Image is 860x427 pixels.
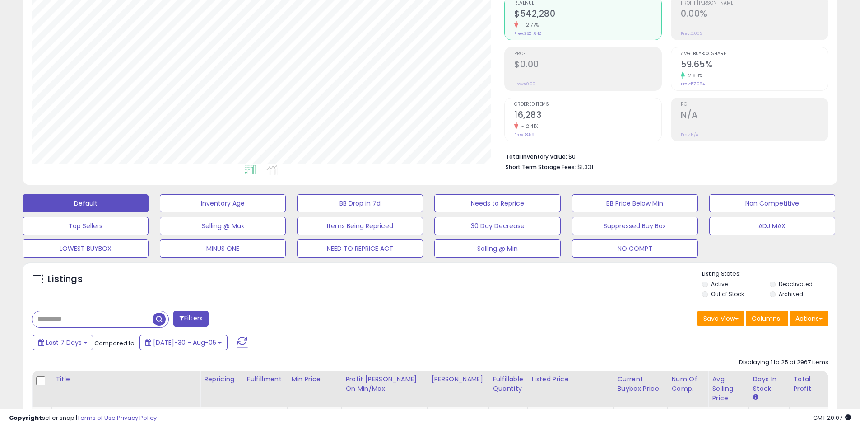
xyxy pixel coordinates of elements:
span: ROI [681,102,828,107]
span: Last 7 Days [46,338,82,347]
small: -12.77% [518,22,539,28]
small: -12.41% [518,123,539,130]
button: Selling @ Min [434,239,560,258]
h2: $542,280 [514,9,661,21]
button: MINUS ONE [160,239,286,258]
small: Prev: $0.00 [514,81,535,87]
button: Items Being Repriced [297,217,423,235]
div: Title [56,375,196,384]
span: Columns [752,314,780,323]
button: Columns [746,311,788,326]
span: Profit [514,52,661,56]
span: Avg. Buybox Share [681,52,828,56]
span: $1,331 [577,163,593,171]
label: Archived [779,290,803,298]
button: [DATE]-30 - Aug-05 [139,335,228,350]
small: Prev: N/A [681,132,698,137]
button: Inventory Age [160,194,286,212]
div: Listed Price [531,375,609,384]
button: LOWEST BUYBOX [23,239,149,258]
h2: N/A [681,110,828,122]
b: Short Term Storage Fees: [506,163,576,171]
span: Revenue [514,1,661,6]
li: $0 [506,150,822,161]
strong: Copyright [9,413,42,422]
small: Days In Stock. [753,394,758,402]
th: The percentage added to the cost of goods (COGS) that forms the calculator for Min & Max prices. [342,371,428,407]
button: BB Price Below Min [572,194,698,212]
div: Avg Selling Price [712,375,745,403]
button: Last 7 Days [33,335,93,350]
div: Days In Stock [753,375,786,394]
h5: Listings [48,273,83,286]
div: Fulfillable Quantity [493,375,524,394]
div: Fulfillment [247,375,284,384]
h2: 16,283 [514,110,661,122]
div: [PERSON_NAME] [431,375,485,384]
button: ADJ MAX [709,217,835,235]
span: Profit [PERSON_NAME] [681,1,828,6]
button: 30 Day Decrease [434,217,560,235]
p: Listing States: [702,270,837,278]
div: Displaying 1 to 25 of 2967 items [739,358,828,367]
label: Active [711,280,728,288]
span: 2025-08-13 20:07 GMT [813,413,851,422]
a: Privacy Policy [117,413,157,422]
div: Min Price [291,375,338,384]
button: Needs to Reprice [434,194,560,212]
button: Suppressed Buy Box [572,217,698,235]
small: Prev: 0.00% [681,31,702,36]
span: [DATE]-30 - Aug-05 [153,338,216,347]
div: Current Buybox Price [617,375,664,394]
button: Non Competitive [709,194,835,212]
button: Save View [697,311,744,326]
div: Total Profit [793,375,826,394]
small: Prev: 18,591 [514,132,536,137]
span: Ordered Items [514,102,661,107]
button: NEED TO REPRICE ACT [297,239,423,258]
small: Prev: $621,642 [514,31,541,36]
button: Filters [173,311,209,327]
h2: 0.00% [681,9,828,21]
button: Default [23,194,149,212]
div: seller snap | | [9,414,157,422]
label: Out of Stock [711,290,744,298]
h2: $0.00 [514,59,661,71]
small: Prev: 57.98% [681,81,705,87]
span: Compared to: [94,339,136,347]
div: Profit [PERSON_NAME] on Min/Max [345,375,423,394]
div: Num of Comp. [671,375,704,394]
button: NO COMPT [572,239,698,258]
button: Actions [790,311,828,326]
button: BB Drop in 7d [297,194,423,212]
h2: 59.65% [681,59,828,71]
div: Repricing [204,375,239,384]
button: Top Sellers [23,217,149,235]
button: Selling @ Max [160,217,286,235]
small: 2.88% [685,72,703,79]
b: Total Inventory Value: [506,153,567,160]
label: Deactivated [779,280,813,288]
a: Terms of Use [77,413,116,422]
